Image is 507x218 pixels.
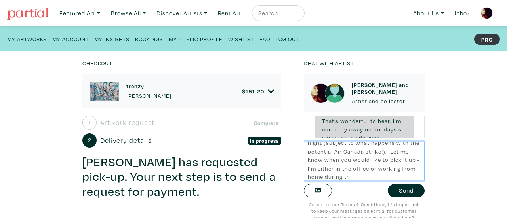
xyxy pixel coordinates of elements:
[322,117,339,125] span: That’s
[325,83,345,103] img: avatar.png
[82,59,112,67] small: Checkout
[135,33,163,44] a: Bookings
[94,35,130,43] small: My Insights
[126,83,172,100] a: frenzy [PERSON_NAME]
[248,137,281,145] span: In progress
[90,82,119,101] img: phpThumb.php
[352,97,417,106] p: Artist and collector
[7,33,47,44] a: My Artworks
[126,83,172,89] h6: frenzy
[82,155,281,199] h3: [PERSON_NAME] has requested pick-up. Your next step is to send a request for payment.
[100,117,154,128] span: Artwork request
[352,82,417,95] h6: [PERSON_NAME] and [PERSON_NAME]
[107,5,149,21] a: Browse All
[88,119,91,125] small: 1
[242,88,274,95] a: $151.20
[126,91,172,100] p: [PERSON_NAME]
[378,117,391,125] span: hear.
[259,33,270,44] a: FAQ
[276,35,299,43] small: Log Out
[348,134,357,141] span: the
[481,7,493,19] img: phpThumb.php
[338,134,347,141] span: for
[169,33,223,44] a: My Public Profile
[56,5,104,21] a: Featured Art
[365,125,372,133] span: on
[349,125,363,133] span: away
[52,33,89,44] a: My Account
[246,87,264,95] span: 151.20
[474,34,500,45] strong: PRO
[153,5,211,21] a: Discover Artists
[214,5,245,21] a: Rent Art
[252,119,281,127] span: Complete
[7,35,47,43] small: My Artworks
[88,137,91,143] small: 2
[410,5,448,21] a: About Us
[359,134,380,141] span: delayed
[340,117,369,125] span: wonderful
[135,35,163,43] small: Bookings
[276,33,299,44] a: Log Out
[228,35,254,43] small: Wishlist
[393,117,401,125] span: I’m
[370,117,376,125] span: to
[52,35,89,43] small: My Account
[311,83,331,103] img: phpThumb.php
[100,135,152,146] span: Delivery details
[242,88,264,95] h6: $
[451,5,474,21] a: Inbox
[304,59,354,67] small: Chat with artist
[228,33,254,44] a: Wishlist
[398,125,405,133] span: so
[388,184,425,198] button: Send
[322,134,337,141] span: sorry
[257,8,297,18] input: Search
[322,125,347,133] span: currently
[374,125,397,133] span: holidays
[259,35,270,43] small: FAQ
[169,35,223,43] small: My Public Profile
[94,33,130,44] a: My Insights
